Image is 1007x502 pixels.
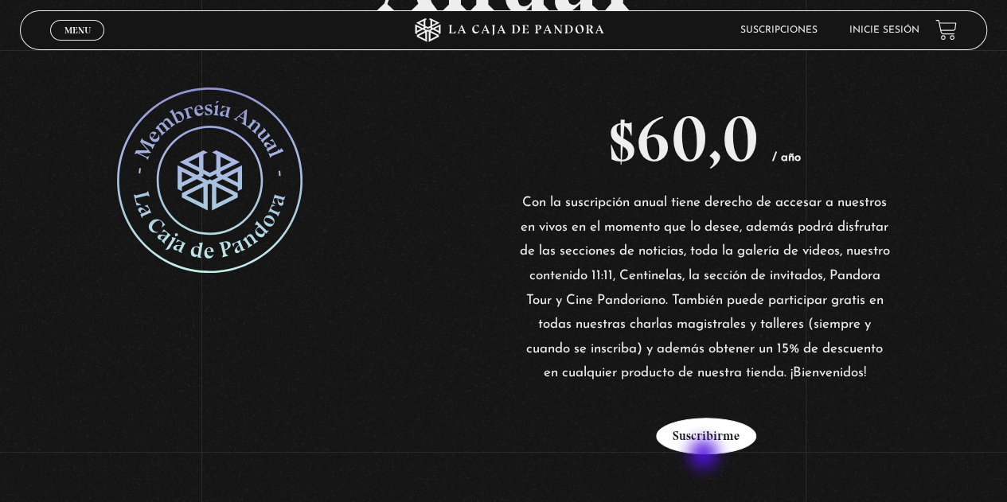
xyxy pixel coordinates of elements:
[849,25,919,35] a: Inicie sesión
[772,152,801,164] span: / año
[59,38,96,49] span: Cerrar
[935,19,957,41] a: View your shopping cart
[740,25,818,35] a: Suscripciones
[64,25,91,35] span: Menu
[609,101,636,177] span: $
[519,191,890,386] p: Con la suscripción anual tiene derecho de accesar a nuestros en vivos en el momento que lo desee,...
[656,418,756,454] button: Suscribirme
[609,101,759,177] bdi: 60,0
